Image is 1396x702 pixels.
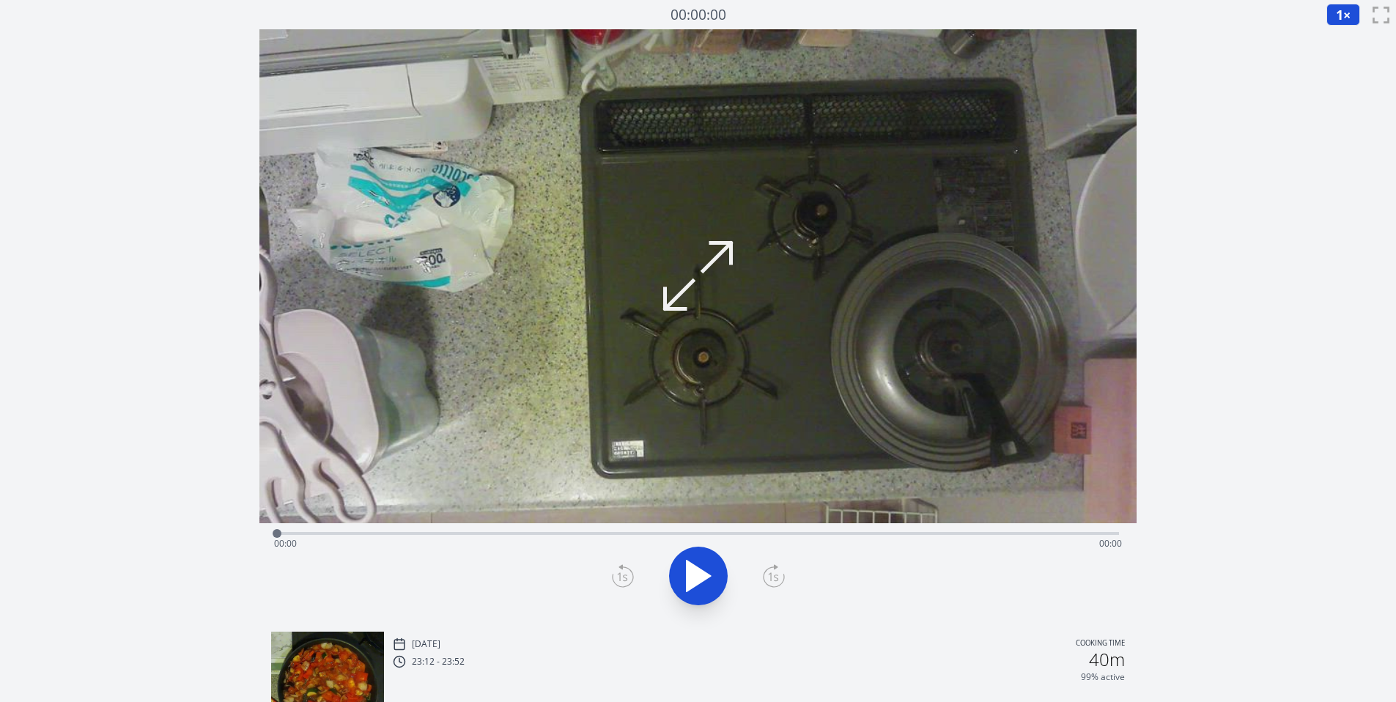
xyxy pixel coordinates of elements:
p: [DATE] [412,638,440,650]
button: 1× [1326,4,1360,26]
h2: 40m [1089,651,1125,668]
p: 23:12 - 23:52 [412,656,465,668]
p: Cooking time [1076,638,1125,651]
span: 1 [1336,6,1343,23]
span: 00:00 [1099,537,1122,550]
a: 00:00:00 [671,4,726,26]
p: 99% active [1081,671,1125,683]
